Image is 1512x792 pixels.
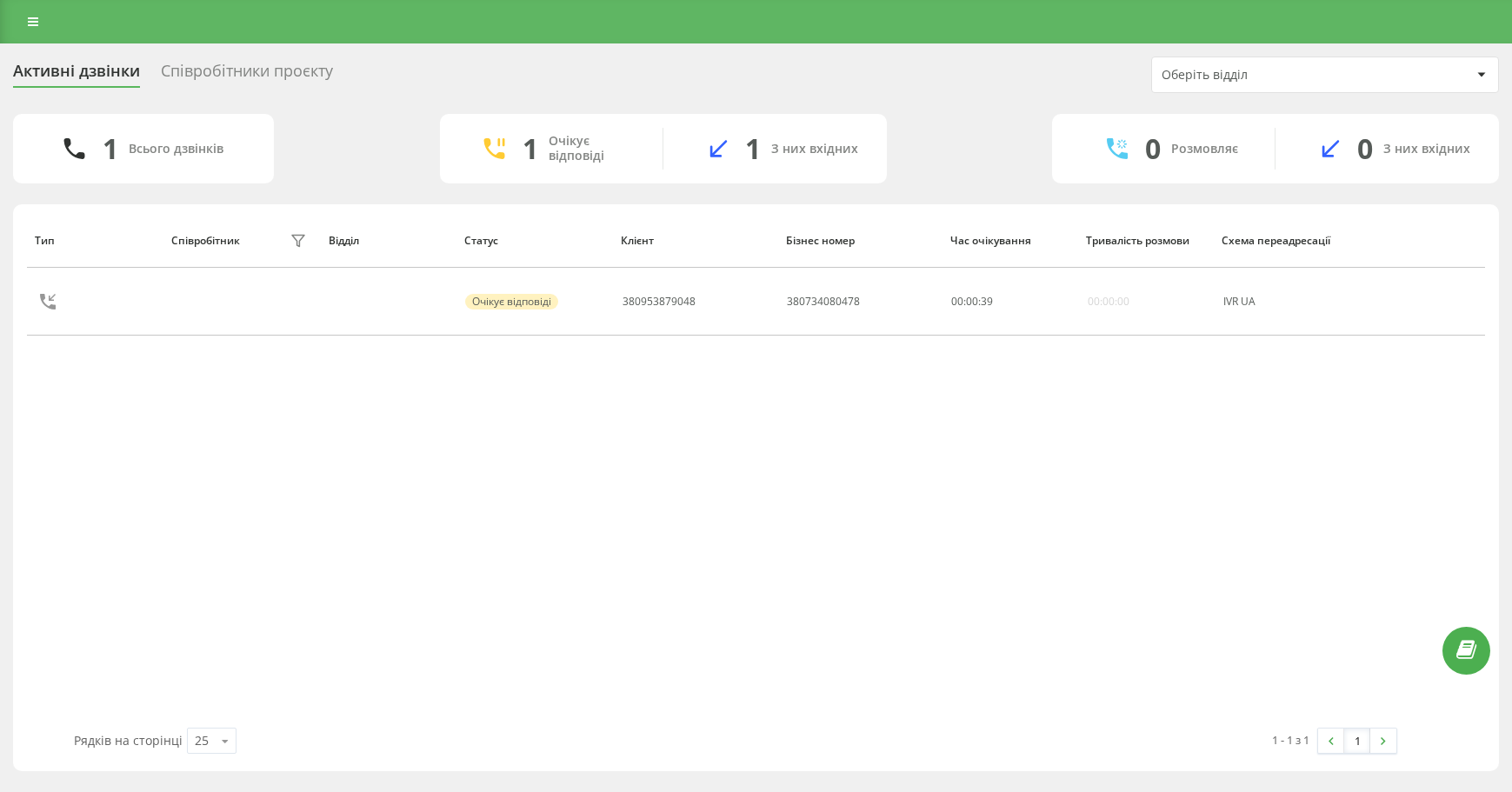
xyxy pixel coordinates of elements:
div: 00:00:00 [1088,296,1129,308]
div: Статус [464,235,604,247]
div: Тип [35,235,154,247]
div: 0 [1145,132,1161,165]
div: 1 [745,132,761,165]
div: Очікує відповіді [465,294,558,309]
div: Всього дзвінків [129,142,223,156]
div: IVR UA [1223,296,1340,308]
div: 1 [103,132,118,165]
div: 1 [523,132,538,165]
div: Активні дзвінки [13,62,140,89]
div: 25 [195,732,209,749]
div: 1 - 1 з 1 [1272,731,1309,749]
div: Очікує відповіді [549,134,636,163]
div: Тривалість розмови [1086,235,1205,247]
div: Оберіть відділ [1162,68,1369,83]
div: Час очікування [950,235,1069,247]
span: Рядків на сторінці [74,732,183,749]
div: Розмовляє [1171,142,1238,156]
a: 1 [1344,729,1370,753]
div: 380953879048 [623,296,696,308]
div: 380734080478 [787,296,860,308]
div: : : [951,296,993,308]
span: 39 [981,294,993,309]
div: Клієнт [621,235,769,247]
div: З них вхідних [771,142,858,156]
div: Співробітники проєкту [161,62,333,89]
span: 00 [966,294,978,309]
span: 00 [951,294,963,309]
div: Бізнес номер [786,235,934,247]
div: З них вхідних [1383,142,1470,156]
div: 0 [1357,132,1373,165]
div: Співробітник [171,235,240,247]
div: Відділ [329,235,448,247]
div: Схема переадресації [1222,235,1341,247]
